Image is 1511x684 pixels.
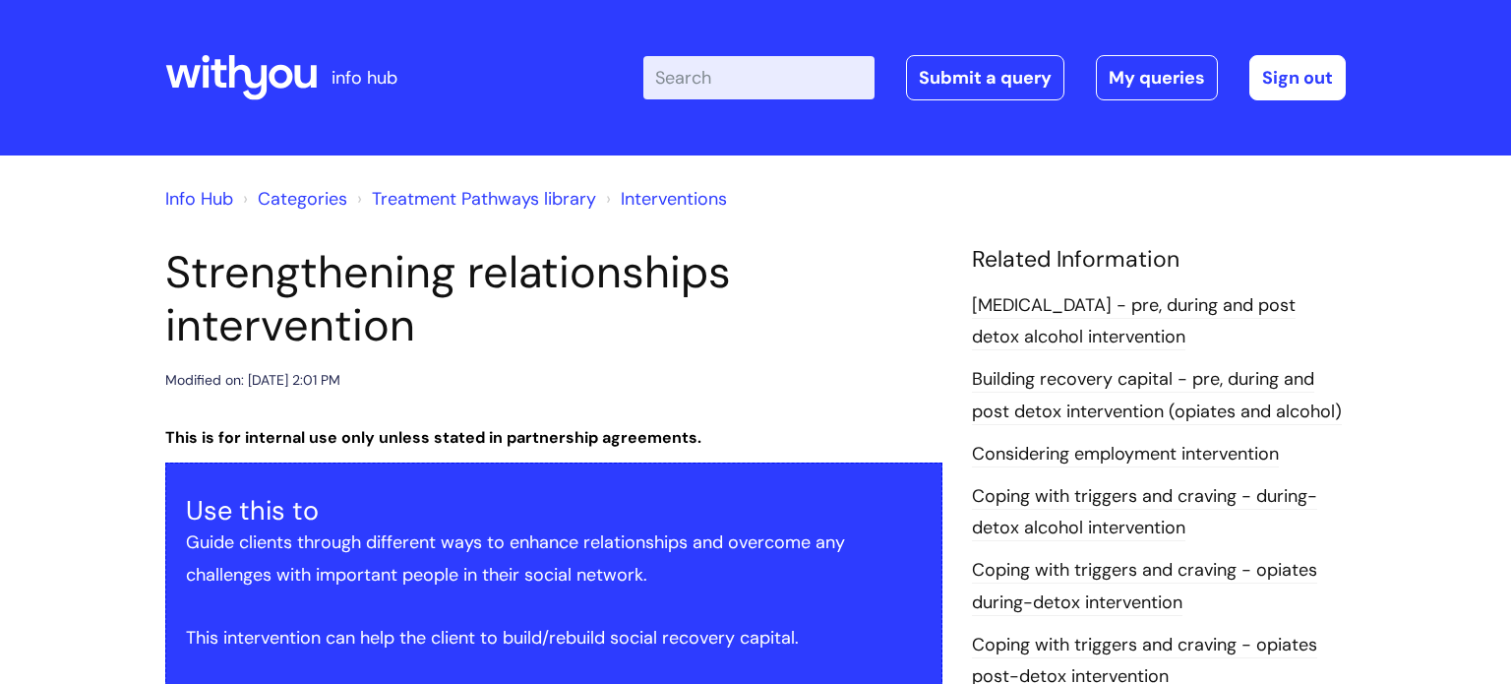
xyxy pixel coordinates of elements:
h3: Use this to [186,495,922,527]
a: Coping with triggers and craving - opiates during-detox intervention [972,558,1317,615]
a: Categories [258,187,347,211]
a: Coping with triggers and craving - during-detox alcohol intervention [972,484,1317,541]
div: Modified on: [DATE] 2:01 PM [165,368,340,393]
a: Treatment Pathways library [372,187,596,211]
strong: This is for internal use only unless stated in partnership agreements. [165,427,701,448]
a: Sign out [1249,55,1346,100]
a: My queries [1096,55,1218,100]
a: Info Hub [165,187,233,211]
input: Search [643,56,875,99]
p: Guide clients through different ways to enhance relationships and overcome any challenges with im... [186,527,922,591]
div: | - [643,55,1346,100]
a: [MEDICAL_DATA] - pre, during and post detox alcohol intervention [972,293,1296,350]
h1: Strengthening relationships intervention [165,246,942,352]
li: Interventions [601,183,727,215]
a: Submit a query [906,55,1064,100]
p: info hub [332,62,397,93]
li: Treatment Pathways library [352,183,596,215]
li: Solution home [238,183,347,215]
a: Interventions [621,187,727,211]
h4: Related Information [972,246,1346,274]
a: Considering employment intervention [972,442,1279,467]
p: This intervention can help the client to build/rebuild social recovery capital. [186,622,922,653]
a: Building recovery capital - pre, during and post detox intervention (opiates and alcohol) [972,367,1342,424]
